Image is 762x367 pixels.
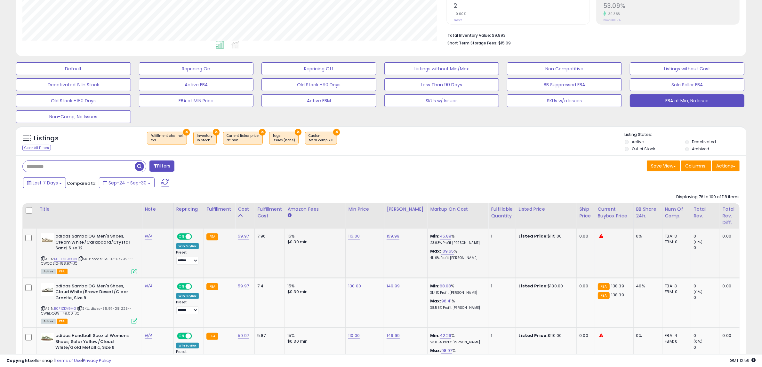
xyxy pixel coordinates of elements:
span: OFF [191,234,201,239]
div: 1 [491,333,511,339]
div: Clear All Filters [22,145,51,151]
button: Old Stock +90 Days [261,78,376,91]
div: 0.00 [723,233,734,239]
p: 31.41% Profit [PERSON_NAME] [430,291,483,295]
button: SKUs w/ Issues [384,94,499,107]
button: Less Than 90 Days [384,78,499,91]
div: 7.4 [257,283,280,289]
div: 0% [636,233,657,239]
b: Max: [430,347,441,354]
h2: 53.09% [603,2,739,11]
small: (0%) [694,339,703,344]
a: 68.08 [440,283,451,289]
a: 109.65 [441,248,454,254]
div: Markup on Cost [430,206,485,213]
th: The percentage added to the cost of goods (COGS) that forms the calculator for Min & Max prices. [428,203,488,229]
span: Fulfillment channel : [150,133,183,143]
span: OFF [191,333,201,339]
small: (0%) [694,289,703,294]
a: 42.29 [440,332,452,339]
div: total comp > 0 [309,138,333,143]
b: Listed Price: [518,233,548,239]
b: Min: [430,233,440,239]
button: BB Suppressed FBA [507,78,622,91]
small: Prev: 38.09% [603,18,621,22]
button: Filters [149,160,174,172]
small: Prev: 2 [453,18,462,22]
span: ON [178,333,186,339]
button: Last 7 Days [23,177,66,188]
a: N/A [145,283,152,289]
h5: Listings [34,134,59,143]
div: at min [227,138,259,143]
span: 138.39 [611,283,624,289]
div: 0 [694,233,720,239]
button: × [333,129,340,136]
div: Fulfillable Quantity [491,206,513,219]
small: Amazon Fees. [287,213,291,218]
b: Min: [430,283,440,289]
span: Custom: [309,133,333,143]
b: adidas Samba OG Men's Shoes, Cloud White/Brown Desert/Clear Granite, Size 9 [55,283,133,303]
div: Cost [238,206,252,213]
a: 45.89 [440,233,452,239]
button: Actions [712,160,740,171]
div: 0.00 [723,283,734,289]
b: adidas Samba OG Men's Shoes, Cream White/Cardboard/Crystal Sand, Size 12 [55,233,133,253]
div: Win BuyBox [176,243,199,249]
div: Fulfillment Cost [257,206,282,219]
button: × [259,129,266,136]
div: 0.00 [579,233,590,239]
div: $110.00 [518,333,572,339]
div: 1 [491,283,511,289]
button: Sep-24 - Sep-30 [99,177,155,188]
div: FBA: 4 [665,333,686,339]
a: 59.97 [238,283,249,289]
span: FBA [57,269,68,274]
b: Short Term Storage Fees: [447,40,497,46]
span: ON [178,284,186,289]
div: FBA: 3 [665,233,686,239]
a: 149.99 [387,332,400,339]
small: FBA [206,333,218,340]
div: $0.30 min [287,289,341,295]
button: Repricing On [139,62,254,75]
label: Active [632,139,644,144]
h2: 2 [453,2,590,11]
span: ON [178,234,186,239]
span: $15.09 [498,40,511,46]
p: 41.10% Profit [PERSON_NAME] [430,256,483,260]
a: 59.97 [238,332,249,339]
span: Last 7 Days [33,180,58,186]
a: B0FF6FJ6GN [54,256,77,262]
div: Note [145,206,171,213]
label: Out of Stock [632,146,655,152]
button: Old Stock +180 Days [16,94,131,107]
div: Preset: [176,250,199,265]
div: seller snap | | [6,358,111,364]
div: 0 [694,345,720,350]
div: Displaying 76 to 100 of 118 items [676,194,740,200]
a: Privacy Policy [83,357,111,363]
div: 0 [694,245,720,251]
span: Current listed price : [227,133,259,143]
span: 138.39 [611,292,624,298]
div: % [430,298,483,310]
div: [PERSON_NAME] [387,206,425,213]
button: × [213,129,220,136]
li: $9,893 [447,31,735,39]
span: Compared to: [67,180,96,186]
label: Archived [692,146,710,152]
div: Win BuyBox [176,343,199,348]
div: 0 [694,333,720,339]
small: 39.38% [606,12,621,16]
div: Current Buybox Price [598,206,631,219]
div: BB Share 24h. [636,206,660,219]
button: × [295,129,301,136]
div: Total Rev. [694,206,717,219]
a: 149.99 [387,283,400,289]
div: 0.00 [723,333,734,339]
a: 159.99 [387,233,399,239]
div: Repricing [176,206,201,213]
div: % [430,233,483,245]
